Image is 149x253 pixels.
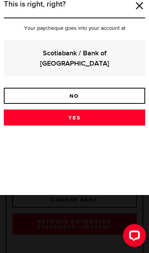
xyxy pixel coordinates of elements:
p: Your paycheque goes into your account at [4,26,145,31]
a: No [4,88,145,104]
strong: Scotiabank / Bank of [GEOGRAPHIC_DATA] [10,48,139,69]
a: Yes [4,110,145,126]
iframe: LiveChat chat widget [117,221,149,253]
